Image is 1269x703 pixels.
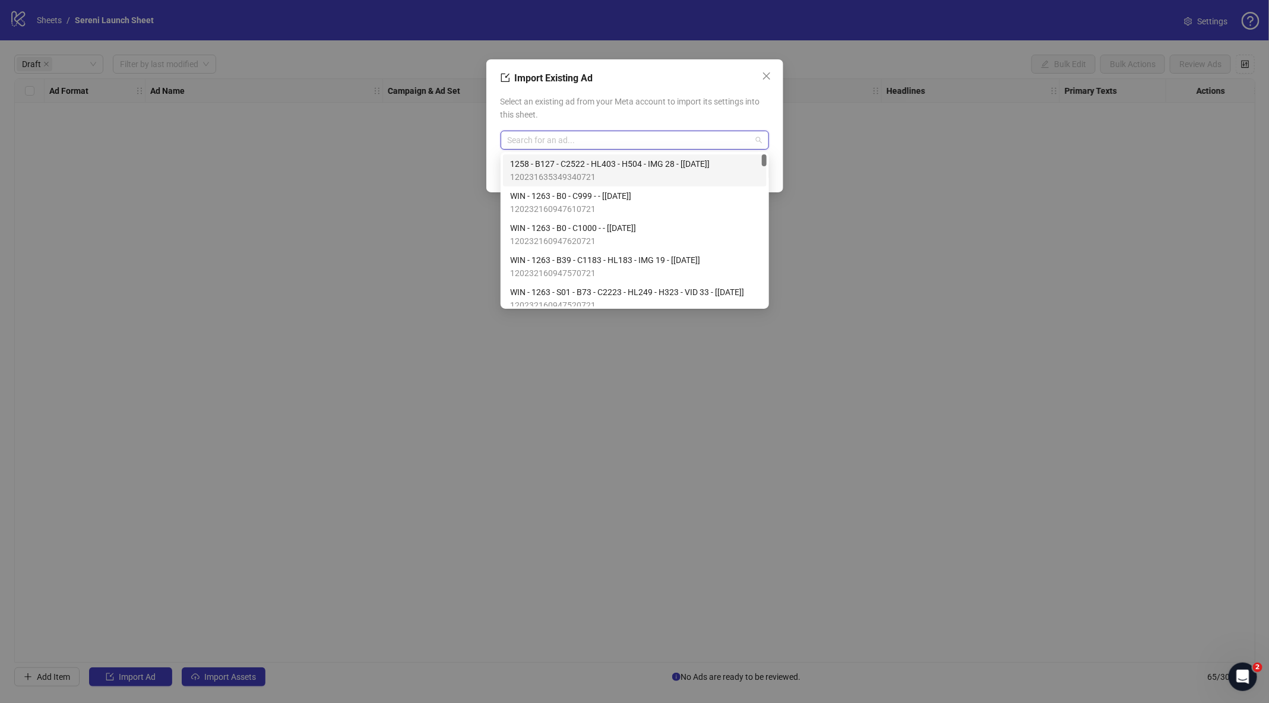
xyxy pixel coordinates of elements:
div: 1258 - B127 - C2522 - HL403 - H504 - IMG 28 - [28/08/25] [503,154,767,186]
span: 1258 - B127 - C2522 - HL403 - H504 - IMG 28 - [[DATE]] [510,157,710,170]
span: close [762,71,771,81]
span: 120232160947520721 [510,299,744,312]
span: WIN - 1263 - B0 - C999 - - [[DATE]] [510,189,631,202]
span: Select an existing ad from your Meta account to import its settings into this sheet. [501,95,769,121]
iframe: Intercom live chat [1229,663,1257,691]
span: 120232160947610721 [510,202,631,216]
div: WIN - 1263 - S01 - B73 - C2223 - HL249 - H323 - VID 33 - [29/08/25] [503,283,767,315]
span: WIN - 1263 - B0 - C1000 - - [[DATE]] [510,221,636,235]
span: 120232160947620721 [510,235,636,248]
div: WIN - 1263 - B0 - C999 - - [29/08/25] [503,186,767,218]
span: import [501,73,510,83]
span: Import Existing Ad [515,72,593,84]
button: Close [757,66,776,85]
span: 120232160947570721 [510,267,700,280]
span: 120231635349340721 [510,170,710,183]
span: 2 [1253,663,1262,672]
div: WIN - 1263 - B0 - C1000 - - [29/08/25] [503,218,767,251]
span: WIN - 1263 - B39 - C1183 - HL183 - IMG 19 - [[DATE]] [510,254,700,267]
div: WIN - 1263 - B39 - C1183 - HL183 - IMG 19 - [29/08/25] [503,251,767,283]
span: WIN - 1263 - S01 - B73 - C2223 - HL249 - H323 - VID 33 - [[DATE]] [510,286,744,299]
